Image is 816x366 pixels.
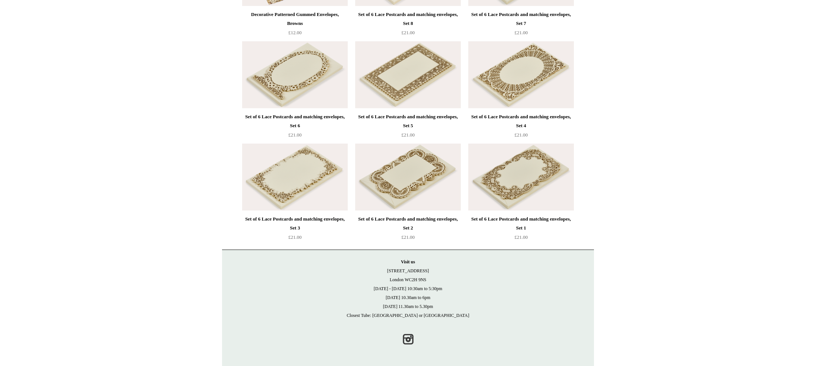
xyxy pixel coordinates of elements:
div: Set of 6 Lace Postcards and matching envelopes, Set 5 [357,112,459,130]
span: £21.00 [514,234,528,240]
img: Set of 6 Lace Postcards and matching envelopes, Set 3 [242,144,348,211]
img: Set of 6 Lace Postcards and matching envelopes, Set 2 [355,144,461,211]
a: Set of 6 Lace Postcards and matching envelopes, Set 5 Set of 6 Lace Postcards and matching envelo... [355,41,461,108]
span: £12.00 [288,30,302,35]
a: Set of 6 Lace Postcards and matching envelopes, Set 2 £21.00 [355,215,461,245]
a: Set of 6 Lace Postcards and matching envelopes, Set 6 Set of 6 Lace Postcards and matching envelo... [242,41,348,108]
a: Set of 6 Lace Postcards and matching envelopes, Set 4 £21.00 [468,112,574,143]
a: Set of 6 Lace Postcards and matching envelopes, Set 1 £21.00 [468,215,574,245]
a: Set of 6 Lace Postcards and matching envelopes, Set 3 Set of 6 Lace Postcards and matching envelo... [242,144,348,211]
a: Instagram [400,331,416,347]
a: Set of 6 Lace Postcards and matching envelopes, Set 8 £21.00 [355,10,461,41]
div: Set of 6 Lace Postcards and matching envelopes, Set 4 [470,112,572,130]
span: £21.00 [288,132,302,138]
a: Set of 6 Lace Postcards and matching envelopes, Set 6 £21.00 [242,112,348,143]
span: £21.00 [288,234,302,240]
img: Set of 6 Lace Postcards and matching envelopes, Set 4 [468,41,574,108]
div: Set of 6 Lace Postcards and matching envelopes, Set 1 [470,215,572,232]
a: Set of 6 Lace Postcards and matching envelopes, Set 2 Set of 6 Lace Postcards and matching envelo... [355,144,461,211]
a: Set of 6 Lace Postcards and matching envelopes, Set 3 £21.00 [242,215,348,245]
span: £21.00 [514,132,528,138]
span: £21.00 [401,132,415,138]
div: Set of 6 Lace Postcards and matching envelopes, Set 7 [470,10,572,28]
p: [STREET_ADDRESS] London WC2H 9NS [DATE] - [DATE] 10:30am to 5:30pm [DATE] 10.30am to 6pm [DATE] 1... [229,257,587,320]
a: Decorative Patterned Gummed Envelopes, Browns £12.00 [242,10,348,41]
a: Set of 6 Lace Postcards and matching envelopes, Set 4 Set of 6 Lace Postcards and matching envelo... [468,41,574,108]
span: £21.00 [514,30,528,35]
div: Decorative Patterned Gummed Envelopes, Browns [244,10,346,28]
strong: Visit us [401,259,415,264]
div: Set of 6 Lace Postcards and matching envelopes, Set 3 [244,215,346,232]
a: Set of 6 Lace Postcards and matching envelopes, Set 5 £21.00 [355,112,461,143]
img: Set of 6 Lace Postcards and matching envelopes, Set 1 [468,144,574,211]
img: Set of 6 Lace Postcards and matching envelopes, Set 5 [355,41,461,108]
a: Set of 6 Lace Postcards and matching envelopes, Set 7 £21.00 [468,10,574,41]
div: Set of 6 Lace Postcards and matching envelopes, Set 8 [357,10,459,28]
div: Set of 6 Lace Postcards and matching envelopes, Set 2 [357,215,459,232]
div: Set of 6 Lace Postcards and matching envelopes, Set 6 [244,112,346,130]
img: Set of 6 Lace Postcards and matching envelopes, Set 6 [242,41,348,108]
span: £21.00 [401,234,415,240]
a: Set of 6 Lace Postcards and matching envelopes, Set 1 Set of 6 Lace Postcards and matching envelo... [468,144,574,211]
span: £21.00 [401,30,415,35]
